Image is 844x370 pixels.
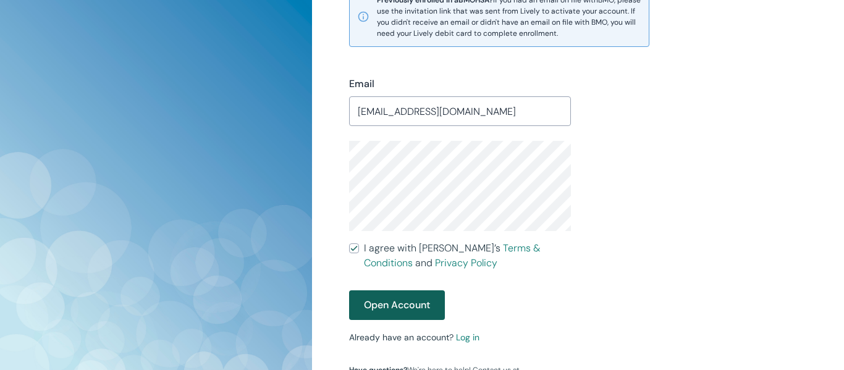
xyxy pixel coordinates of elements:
[349,332,479,343] small: Already have an account?
[364,241,570,271] span: I agree with [PERSON_NAME]’s and
[456,332,479,343] a: Log in
[349,290,445,320] button: Open Account
[435,256,497,269] a: Privacy Policy
[349,77,374,91] label: Email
